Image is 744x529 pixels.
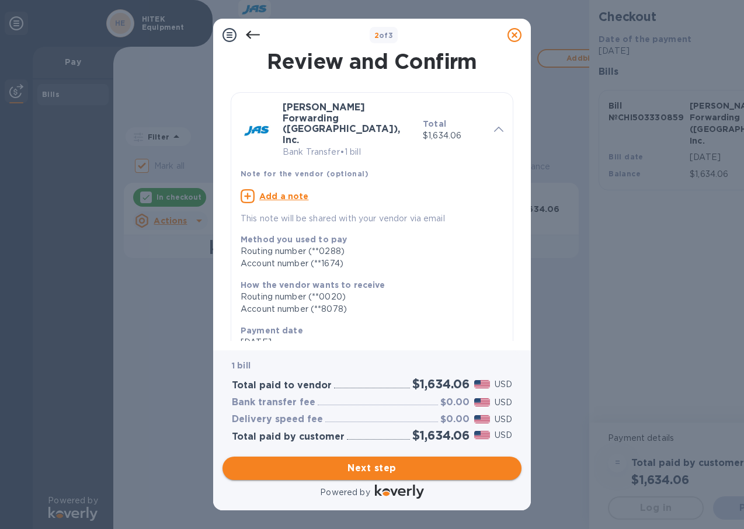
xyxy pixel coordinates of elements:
p: $1,634.06 [423,130,485,142]
p: This note will be shared with your vendor via email [241,213,503,225]
p: USD [495,429,512,441]
img: USD [474,431,490,439]
span: 2 [374,31,379,40]
h2: $1,634.06 [412,428,470,443]
b: Method you used to pay [241,235,347,244]
h2: $1,634.06 [412,377,470,391]
u: Add a note [259,192,309,201]
img: Logo [375,485,424,499]
p: [DATE] [241,336,494,349]
b: Note for the vendor (optional) [241,169,368,178]
b: Total [423,119,446,128]
h3: Total paid by customer [232,431,345,443]
h1: Review and Confirm [228,49,516,74]
h3: $0.00 [440,414,470,425]
p: USD [495,378,512,391]
b: 1 bill [232,361,251,370]
p: USD [495,396,512,409]
img: USD [474,380,490,388]
b: How the vendor wants to receive [241,280,385,290]
span: Next step [232,461,512,475]
p: USD [495,413,512,426]
h3: Total paid to vendor [232,380,332,391]
h3: Bank transfer fee [232,397,315,408]
img: USD [474,415,490,423]
p: Powered by [320,486,370,499]
div: Routing number (**0288) [241,245,494,257]
div: Account number (**8078) [241,303,494,315]
b: Payment date [241,326,303,335]
div: [PERSON_NAME] Forwarding ([GEOGRAPHIC_DATA]), Inc.Bank Transfer•1 billTotal$1,634.06Note for the ... [241,102,503,225]
div: Routing number (**0020) [241,291,494,303]
b: of 3 [374,31,394,40]
button: Next step [222,457,522,480]
b: [PERSON_NAME] Forwarding ([GEOGRAPHIC_DATA]), Inc. [283,102,400,145]
img: USD [474,398,490,406]
div: Account number (**1674) [241,257,494,270]
h3: Delivery speed fee [232,414,323,425]
p: Bank Transfer • 1 bill [283,146,413,158]
h3: $0.00 [440,397,470,408]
